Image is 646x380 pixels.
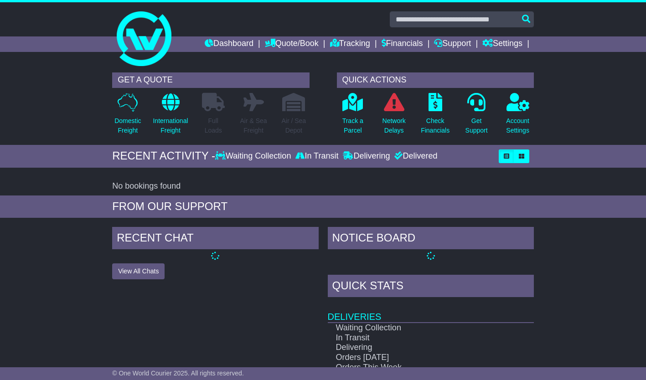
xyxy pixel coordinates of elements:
p: Full Loads [202,116,225,135]
td: Orders This Week [328,363,504,373]
p: Account Settings [506,116,529,135]
a: Dashboard [205,36,253,52]
a: DomesticFreight [114,92,141,140]
div: Delivered [392,151,437,161]
a: CheckFinancials [420,92,450,140]
a: GetSupport [465,92,488,140]
td: Deliveries [328,299,534,323]
span: © One World Courier 2025. All rights reserved. [112,370,244,377]
a: Financials [382,36,423,52]
a: Quote/Book [265,36,319,52]
a: Track aParcel [342,92,364,140]
td: Waiting Collection [328,323,504,333]
p: Check Financials [421,116,450,135]
div: In Transit [293,151,341,161]
p: Air / Sea Depot [281,116,306,135]
p: Network Delays [382,116,406,135]
div: NOTICE BOARD [328,227,534,252]
div: RECENT ACTIVITY - [112,149,215,163]
div: No bookings found [112,181,534,191]
div: GET A QUOTE [112,72,309,88]
td: Orders [DATE] [328,353,504,363]
div: Delivering [341,151,392,161]
td: Delivering [328,343,504,353]
p: Air & Sea Freight [240,116,267,135]
div: Quick Stats [328,275,534,299]
a: NetworkDelays [382,92,406,140]
p: Get Support [465,116,488,135]
a: Settings [482,36,522,52]
td: In Transit [328,333,504,343]
div: RECENT CHAT [112,227,318,252]
div: Waiting Collection [215,151,293,161]
a: AccountSettings [506,92,530,140]
button: View All Chats [112,263,165,279]
a: Tracking [330,36,370,52]
p: International Freight [153,116,188,135]
a: InternationalFreight [152,92,188,140]
div: QUICK ACTIONS [337,72,534,88]
p: Track a Parcel [342,116,363,135]
p: Domestic Freight [114,116,141,135]
a: Support [434,36,471,52]
div: FROM OUR SUPPORT [112,200,534,213]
